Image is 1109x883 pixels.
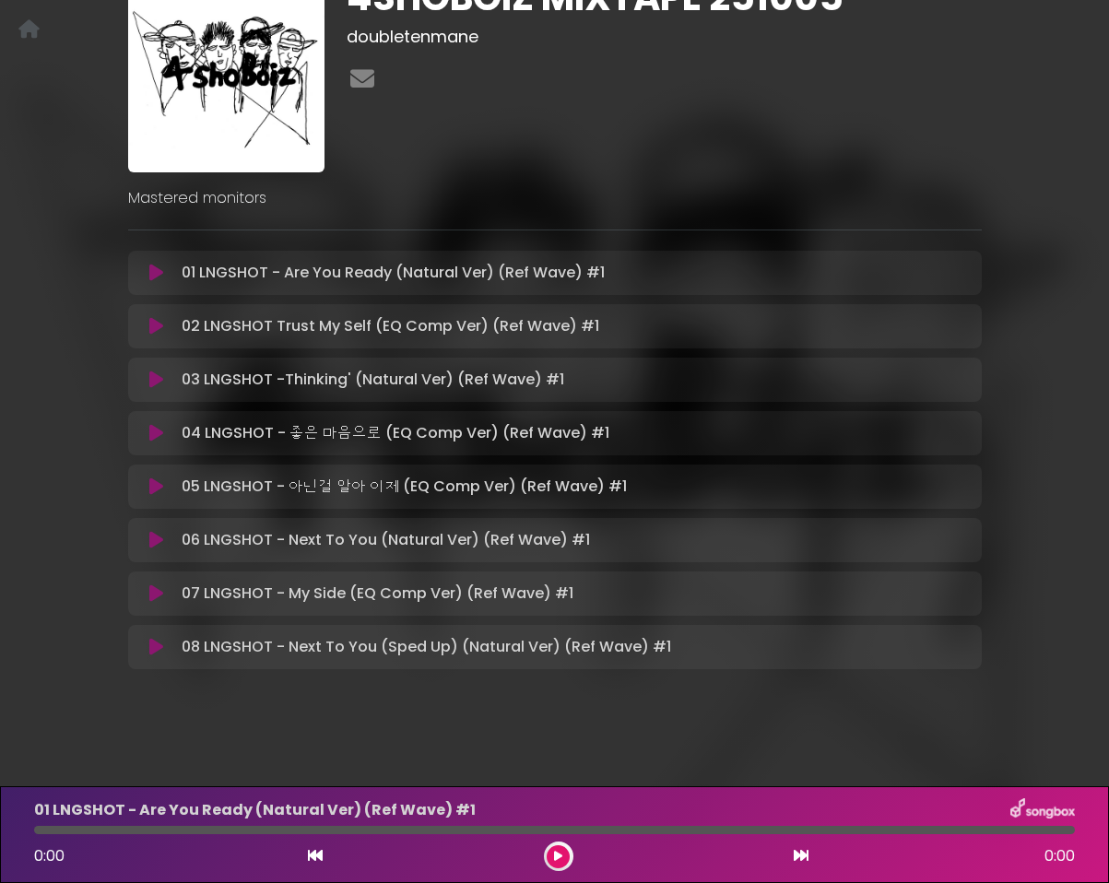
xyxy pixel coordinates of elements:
[182,422,609,444] p: 04 LNGSHOT - 좋은 마음으로 (EQ Comp Ver) (Ref Wave) #1
[182,529,590,551] p: 06 LNGSHOT - Next To You (Natural Ver) (Ref Wave) #1
[182,476,627,498] p: 05 LNGSHOT - 아닌걸 알아 이제 (EQ Comp Ver) (Ref Wave) #1
[182,369,564,391] p: 03 LNGSHOT -Thinking' (Natural Ver) (Ref Wave) #1
[182,583,573,605] p: 07 LNGSHOT - My Side (EQ Comp Ver) (Ref Wave) #1
[182,262,605,284] p: 01 LNGSHOT - Are You Ready (Natural Ver) (Ref Wave) #1
[182,315,599,337] p: 02 LNGSHOT Trust My Self (EQ Comp Ver) (Ref Wave) #1
[347,27,982,47] h3: doubletenmane
[128,187,982,209] p: Mastered monitors
[182,636,671,658] p: 08 LNGSHOT - Next To You (Sped Up) (Natural Ver) (Ref Wave) #1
